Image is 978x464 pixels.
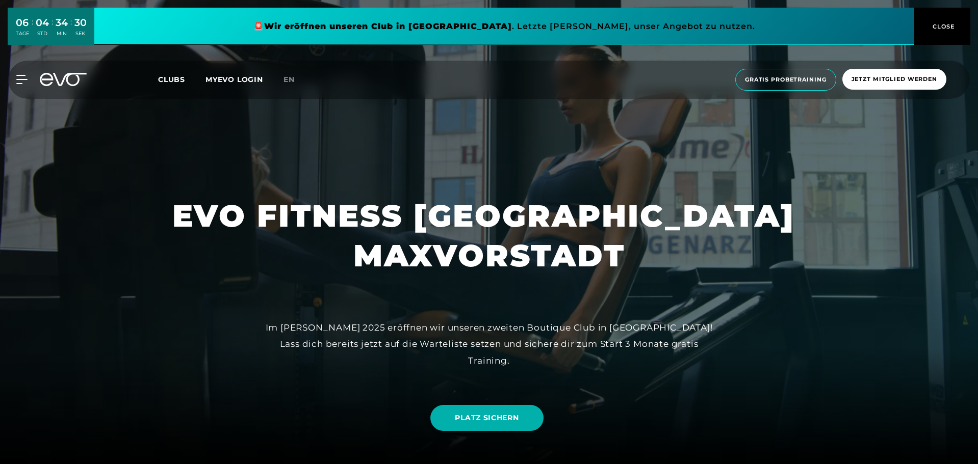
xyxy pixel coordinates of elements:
[839,69,949,91] a: Jetzt Mitglied werden
[732,69,839,91] a: Gratis Probetraining
[172,196,806,276] h1: EVO FITNESS [GEOGRAPHIC_DATA] MAXVORSTADT
[284,74,307,86] a: en
[16,15,29,30] div: 06
[74,30,87,37] div: SEK
[74,15,87,30] div: 30
[455,413,519,423] span: PLATZ SICHERN
[260,319,718,369] div: Im [PERSON_NAME] 2025 eröffnen wir unseren zweiten Boutique Club in [GEOGRAPHIC_DATA]! Lass dich ...
[56,15,68,30] div: 34
[284,75,295,84] span: en
[56,30,68,37] div: MIN
[852,75,937,84] span: Jetzt Mitglied werden
[70,16,72,43] div: :
[158,74,205,84] a: Clubs
[430,405,543,431] a: PLATZ SICHERN
[914,8,970,45] button: CLOSE
[36,15,49,30] div: 04
[205,75,263,84] a: MYEVO LOGIN
[32,16,33,43] div: :
[930,22,955,31] span: CLOSE
[36,30,49,37] div: STD
[745,75,827,84] span: Gratis Probetraining
[52,16,53,43] div: :
[158,75,185,84] span: Clubs
[16,30,29,37] div: TAGE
